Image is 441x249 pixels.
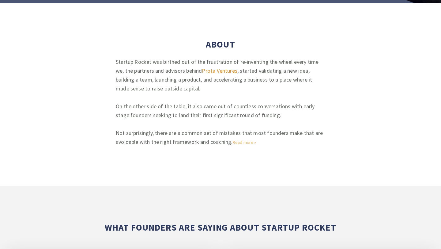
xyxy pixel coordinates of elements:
[202,67,237,74] a: Prota Ventures
[116,102,325,120] p: On the other side of the table, it also came out of countless conversations with early stage foun...
[116,128,325,146] p: Not surprisingly, there are a common set of mistakes that most founders make that are avoidable w...
[233,140,256,145] a: Read more »
[116,39,325,50] h2: About
[116,57,325,93] p: Startup Rocket was birthed out of the frustration of re-inventing the wheel every time we, the pa...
